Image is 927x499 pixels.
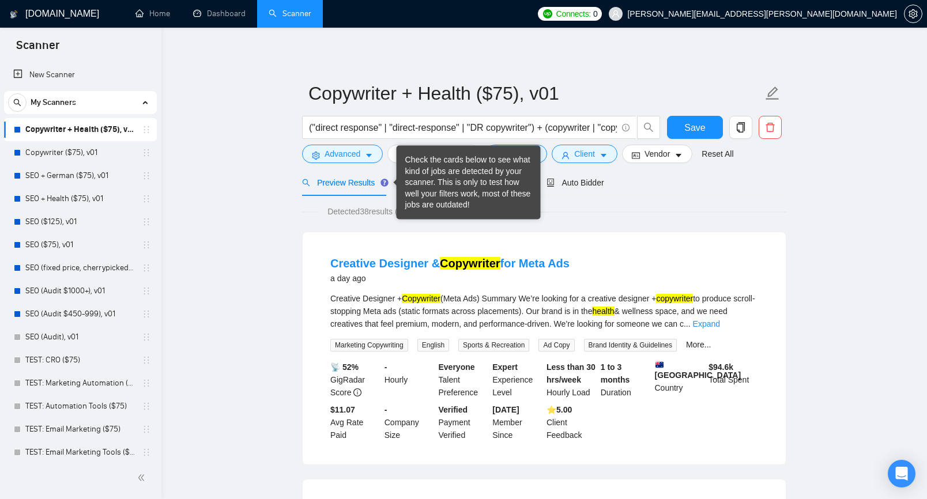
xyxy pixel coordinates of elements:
span: 0 [593,7,598,20]
button: userClientcaret-down [552,145,617,163]
div: Company Size [382,403,436,441]
button: folderJobscaret-down [485,145,548,163]
span: holder [142,425,151,434]
img: logo [10,5,18,24]
div: Avg Rate Paid [328,403,382,441]
span: English [417,339,449,351]
a: SEO (Audit), v01 [25,326,135,349]
span: Ad Copy [538,339,574,351]
a: SEO ($125), v01 [25,210,135,233]
div: Member Since [490,403,544,441]
span: holder [142,356,151,365]
span: search [302,179,310,187]
span: holder [142,194,151,203]
span: Auto Bidder [547,178,604,187]
a: TEST: Marketing Automation ($75) [25,372,135,395]
span: holder [142,448,151,457]
div: Check the cards below to see what kind of jobs are detected by your scanner. This is only to test... [405,154,532,211]
div: Experience Level [490,361,544,399]
span: holder [142,402,151,411]
div: Tooltip anchor [379,177,390,188]
div: Country [653,361,707,399]
a: SEO + Health ($75), v01 [25,187,135,210]
b: Everyone [439,362,475,372]
b: [GEOGRAPHIC_DATA] [655,361,741,380]
span: holder [142,240,151,250]
b: - [385,405,387,414]
span: holder [142,263,151,273]
img: upwork-logo.png [543,9,552,18]
span: My Scanners [31,91,76,114]
span: Client [574,148,595,160]
span: holder [142,286,151,296]
span: Brand Identity & Guidelines [584,339,677,351]
span: delete [759,122,781,133]
div: Open Intercom Messenger [888,460,915,487]
div: Payment Verified [436,403,491,441]
b: - [385,362,387,372]
span: Connects: [556,7,591,20]
span: holder [142,148,151,157]
span: holder [142,171,151,180]
span: idcard [632,151,640,160]
span: copy [730,122,752,133]
a: SEO + German ($75), v01 [25,164,135,187]
button: search [637,116,660,139]
b: Less than 30 hrs/week [547,362,596,384]
button: barsJob Categorycaret-down [387,145,480,163]
span: Marketing Copywriting [330,339,408,351]
div: Duration [598,361,653,399]
span: Scanner [7,37,69,61]
span: edit [765,86,780,101]
a: SEO (Audit $1000+), v01 [25,279,135,303]
a: SEO (fixed price, cherrypicked), v01 [25,256,135,279]
div: GigRadar Score [328,361,382,399]
b: 1 to 3 months [601,362,630,384]
span: setting [312,151,320,160]
input: Search Freelance Jobs... [309,120,617,135]
div: Client Feedback [544,403,598,441]
a: TEST: Email Marketing Tools ($75) [25,441,135,464]
b: Expert [492,362,518,372]
b: 📡 52% [330,362,359,372]
span: Vendor [645,148,670,160]
a: Copywriter + Health ($75), v01 [25,118,135,141]
span: search [638,122,660,133]
span: holder [142,379,151,388]
button: copy [729,116,752,139]
b: $11.07 [330,405,355,414]
input: Scanner name... [308,79,763,108]
a: Reset All [702,148,733,160]
div: Creative Designer + (Meta Ads) Summary We’re looking for a creative designer + to produce scroll-... [330,292,758,330]
div: Hourly [382,361,436,399]
span: holder [142,125,151,134]
span: Advanced [325,148,360,160]
span: ... [684,319,691,328]
span: Preview Results [302,178,385,187]
button: idcardVendorcaret-down [622,145,692,163]
a: TEST: Email Marketing ($75) [25,418,135,441]
span: caret-down [365,151,373,160]
button: delete [759,116,782,139]
b: [DATE] [492,405,519,414]
span: user [612,10,620,18]
a: TEST: CRO ($75) [25,349,135,372]
button: Save [667,116,723,139]
a: homeHome [135,9,170,18]
div: a day ago [330,271,570,285]
span: info-circle [622,124,630,131]
b: Verified [439,405,468,414]
a: setting [904,9,922,18]
span: setting [905,9,922,18]
span: robot [547,179,555,187]
span: holder [142,332,151,342]
li: New Scanner [4,63,157,86]
mark: Copywriter [402,294,440,303]
mark: Copywriter [440,257,500,270]
a: SEO ($75), v01 [25,233,135,256]
button: search [8,93,27,112]
mark: copywriter [656,294,693,303]
a: SEO (Audit $450-999), v01 [25,303,135,326]
span: caret-down [600,151,608,160]
a: More... [686,340,711,349]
